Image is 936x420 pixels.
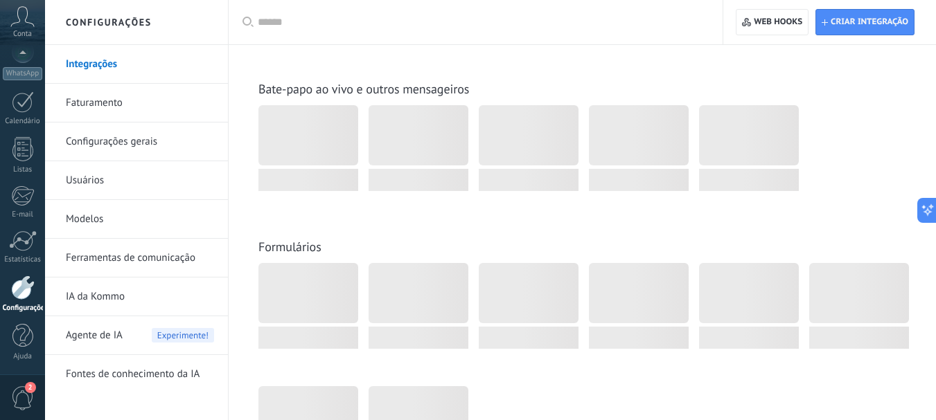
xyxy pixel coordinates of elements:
div: Calendário [3,117,43,126]
span: Criar integração [831,17,908,28]
li: Usuários [45,161,228,200]
a: Bate-papo ao vivo e outros mensageiros [258,81,469,97]
div: Configurações [3,304,43,313]
span: Experimente! [152,328,214,343]
li: Faturamento [45,84,228,122]
span: Conta [13,30,32,39]
span: Agente de IA [66,316,123,355]
li: Modelos [45,200,228,239]
a: Integrações [66,45,214,84]
a: Configurações gerais [66,122,214,161]
li: Agente de IA [45,316,228,355]
li: Integrações [45,45,228,84]
div: WhatsApp [3,67,42,80]
div: Ajuda [3,352,43,361]
div: Listas [3,165,43,174]
a: Faturamento [66,84,214,122]
span: Web hooks [754,17,802,28]
li: Configurações gerais [45,122,228,161]
div: E-mail [3,210,43,219]
div: Estatísticas [3,255,43,264]
li: IA da Kommo [45,277,228,316]
a: IA da Kommo [66,277,214,316]
li: Fontes de conhecimento da IA [45,355,228,393]
li: Ferramentas de comunicação [45,239,228,277]
button: Web hooks [736,9,809,35]
a: Formulários [258,239,321,255]
button: Criar integração [815,9,915,35]
a: Ferramentas de comunicação [66,239,214,277]
a: Fontes de conhecimento da IA [66,355,214,394]
a: Usuários [66,161,214,200]
span: 2 [25,382,36,393]
a: Modelos [66,200,214,239]
a: Agente de IAExperimente! [66,316,214,355]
